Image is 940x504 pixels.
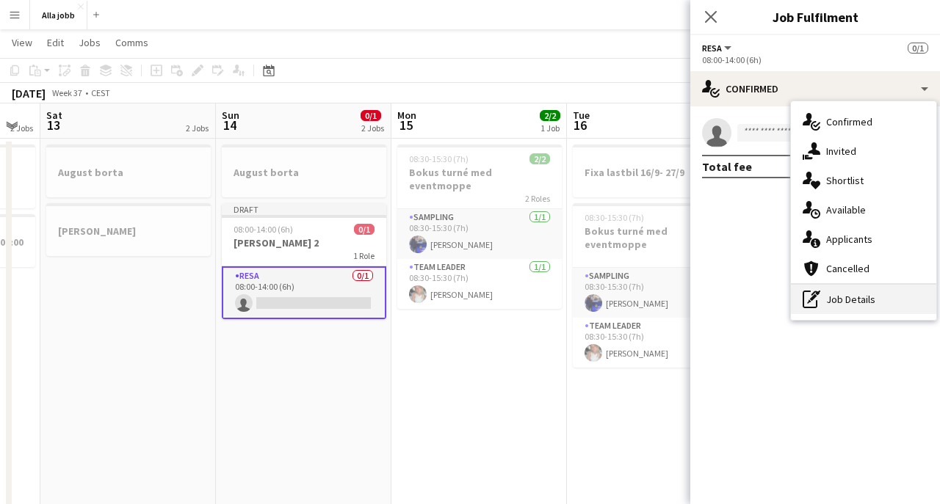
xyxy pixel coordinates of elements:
app-card-role: Team Leader1/108:30-15:30 (7h)[PERSON_NAME] [573,318,737,368]
span: 13 [44,117,62,134]
app-job-card: 08:30-15:30 (7h)2/2Bokus turné med eventmoppe2 RolesSampling1/108:30-15:30 (7h)[PERSON_NAME]Team ... [397,145,562,309]
app-card-role: Team Leader1/108:30-15:30 (7h)[PERSON_NAME] [397,259,562,309]
div: Total fee [702,159,752,174]
a: Edit [41,33,70,52]
app-job-card: August borta [222,145,386,197]
span: 15 [395,117,416,134]
button: Resa [702,43,734,54]
div: 2 Jobs [361,123,384,134]
app-card-role: Sampling1/108:30-15:30 (7h)[PERSON_NAME] [397,209,562,259]
h3: Fixa lastbil 16/9- 27/9 [573,166,737,179]
span: Jobs [79,36,101,49]
div: 08:00-14:00 (6h) [702,54,928,65]
app-card-role: Resa0/108:00-14:00 (6h) [222,266,386,319]
div: CEST [91,87,110,98]
span: 0/1 [354,224,375,235]
h3: Bokus turné med eventmoppe [573,224,737,251]
span: View [12,36,32,49]
h3: August borta [222,166,386,179]
div: Confirmed [690,71,940,106]
app-job-card: [PERSON_NAME] [46,203,211,256]
h3: [PERSON_NAME] [46,224,211,238]
span: Available [826,203,866,216]
span: 08:00-14:00 (6h) [234,224,293,235]
h3: [PERSON_NAME] 2 [222,236,386,249]
div: [DATE] [12,86,46,101]
h3: Job Fulfilment [690,7,940,26]
span: Week 37 [48,87,85,98]
div: 2 Jobs [186,123,209,134]
a: View [6,33,38,52]
span: 1 Role [353,250,375,261]
span: Resa [702,43,722,54]
span: Shortlist [826,174,864,187]
app-job-card: 08:30-15:30 (7h)2/2Bokus turné med eventmoppe2 RolesSampling1/108:30-15:30 (7h)[PERSON_NAME]Team ... [573,203,737,368]
span: Mon [397,109,416,122]
span: Sat [46,109,62,122]
span: Comms [115,36,148,49]
span: Applicants [826,233,872,246]
a: Jobs [73,33,106,52]
span: 08:30-15:30 (7h) [409,153,469,164]
div: Job Details [791,285,936,314]
app-card-role: Sampling1/108:30-15:30 (7h)[PERSON_NAME] [573,268,737,318]
span: Confirmed [826,115,872,128]
button: Alla jobb [30,1,87,29]
app-job-card: August borta [46,145,211,197]
span: 2/2 [540,110,560,121]
div: 2 Jobs [10,123,33,134]
h3: August borta [46,166,211,179]
h3: Bokus turné med eventmoppe [397,166,562,192]
app-job-card: Draft08:00-14:00 (6h)0/1[PERSON_NAME] 21 RoleResa0/108:00-14:00 (6h) [222,203,386,319]
span: Tue [573,109,590,122]
span: Sun [222,109,239,122]
app-job-card: Fixa lastbil 16/9- 27/9 [573,145,737,197]
div: Draft [222,203,386,215]
span: Invited [826,145,856,158]
div: 1 Job [540,123,560,134]
span: Edit [47,36,64,49]
span: Cancelled [826,262,869,275]
span: 2/2 [529,153,550,164]
span: 0/1 [908,43,928,54]
span: 08:30-15:30 (7h) [585,212,644,223]
span: 0/1 [361,110,381,121]
span: 2 Roles [525,193,550,204]
span: 16 [571,117,590,134]
span: 14 [220,117,239,134]
a: Comms [109,33,154,52]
